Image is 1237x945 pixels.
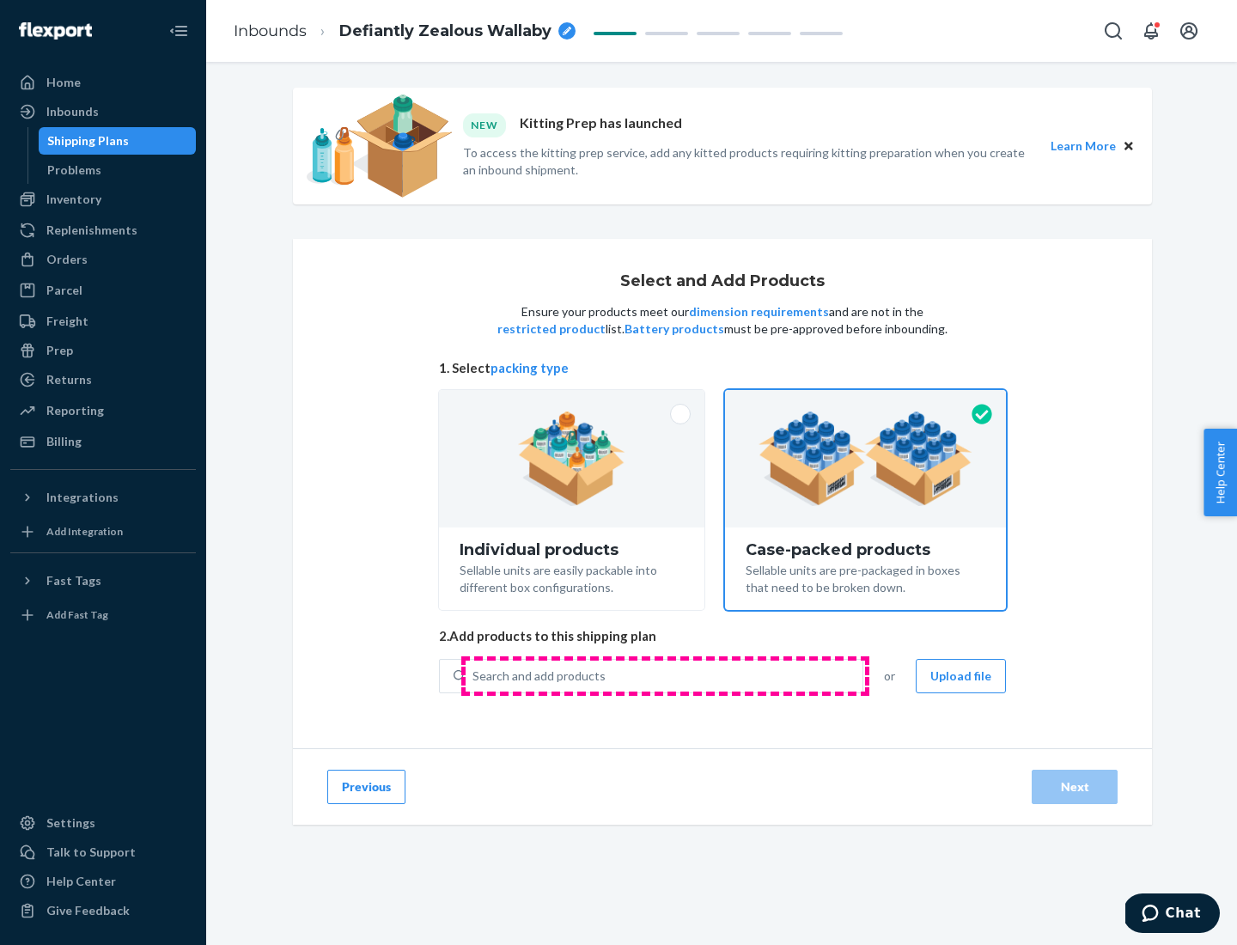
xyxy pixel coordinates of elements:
[884,668,895,685] span: or
[10,246,196,273] a: Orders
[46,607,108,622] div: Add Fast Tag
[234,21,307,40] a: Inbounds
[327,770,405,804] button: Previous
[746,541,985,558] div: Case-packed products
[1203,429,1237,516] button: Help Center
[220,6,589,57] ol: breadcrumbs
[46,342,73,359] div: Prep
[759,412,972,506] img: case-pack.59cecea509d18c883b923b81aeac6d0b.png
[46,873,116,890] div: Help Center
[460,558,684,596] div: Sellable units are easily packable into different box configurations.
[463,113,506,137] div: NEW
[46,74,81,91] div: Home
[39,156,197,184] a: Problems
[10,366,196,393] a: Returns
[1051,137,1116,155] button: Learn More
[46,313,88,330] div: Freight
[19,22,92,40] img: Flexport logo
[916,659,1006,693] button: Upload file
[46,524,123,539] div: Add Integration
[439,359,1006,377] span: 1. Select
[620,273,825,290] h1: Select and Add Products
[39,127,197,155] a: Shipping Plans
[460,541,684,558] div: Individual products
[496,303,949,338] p: Ensure your products meet our and are not in the list. must be pre-approved before inbounding.
[10,428,196,455] a: Billing
[518,412,625,506] img: individual-pack.facf35554cb0f1810c75b2bd6df2d64e.png
[10,69,196,96] a: Home
[161,14,196,48] button: Close Navigation
[491,359,569,377] button: packing type
[10,809,196,837] a: Settings
[10,216,196,244] a: Replenishments
[1119,137,1138,155] button: Close
[46,103,99,120] div: Inbounds
[472,668,606,685] div: Search and add products
[47,162,101,179] div: Problems
[10,337,196,364] a: Prep
[339,21,551,43] span: Defiantly Zealous Wallaby
[1134,14,1168,48] button: Open notifications
[46,814,95,832] div: Settings
[46,402,104,419] div: Reporting
[1046,778,1103,796] div: Next
[46,433,82,450] div: Billing
[1172,14,1206,48] button: Open account menu
[10,277,196,304] a: Parcel
[439,627,1006,645] span: 2. Add products to this shipping plan
[497,320,606,338] button: restricted product
[47,132,129,149] div: Shipping Plans
[10,567,196,594] button: Fast Tags
[689,303,829,320] button: dimension requirements
[10,484,196,511] button: Integrations
[1125,893,1220,936] iframe: Opens a widget where you can chat to one of our agents
[10,186,196,213] a: Inventory
[10,601,196,629] a: Add Fast Tag
[46,371,92,388] div: Returns
[46,902,130,919] div: Give Feedback
[10,838,196,866] button: Talk to Support
[10,518,196,546] a: Add Integration
[46,844,136,861] div: Talk to Support
[10,98,196,125] a: Inbounds
[46,282,82,299] div: Parcel
[46,251,88,268] div: Orders
[46,489,119,506] div: Integrations
[10,397,196,424] a: Reporting
[1032,770,1118,804] button: Next
[10,897,196,924] button: Give Feedback
[10,308,196,335] a: Freight
[463,144,1035,179] p: To access the kitting prep service, add any kitted products requiring kitting preparation when yo...
[625,320,724,338] button: Battery products
[1096,14,1130,48] button: Open Search Box
[746,558,985,596] div: Sellable units are pre-packaged in boxes that need to be broken down.
[10,868,196,895] a: Help Center
[46,572,101,589] div: Fast Tags
[46,191,101,208] div: Inventory
[46,222,137,239] div: Replenishments
[520,113,682,137] p: Kitting Prep has launched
